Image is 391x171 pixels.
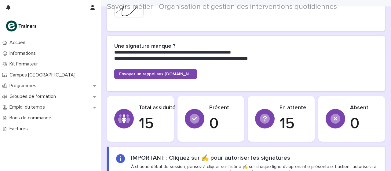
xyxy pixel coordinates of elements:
[9,61,38,66] font: Kit Formateur
[114,69,197,79] a: Envoyer un rappel aux [DOMAIN_NAME]
[9,126,28,131] font: Factures
[131,155,290,161] font: IMPORTANT : Cliquez sur ✍️ pour autoriser les signatures
[350,116,360,132] font: 0
[107,3,337,10] font: Savoirs métier - Organisation et gestion des interventions quotidiennes
[139,115,176,133] p: 15
[280,105,306,110] font: En attente
[5,20,38,32] img: K0CqGN7SDeD6s4JG8KQk
[280,116,294,132] font: 15
[9,115,51,120] font: Bons de commande
[9,40,25,45] font: Accueil
[350,105,368,110] font: Absent
[139,105,176,111] p: Total assiduité
[209,105,229,110] font: Présent
[9,72,75,77] font: Campus [GEOGRAPHIC_DATA]
[209,116,219,132] font: 0
[114,43,175,50] h2: Une signature manque ?
[119,72,199,76] font: Envoyer un rappel aux [DOMAIN_NAME]
[9,105,45,110] font: Emploi du temps
[9,51,36,56] font: Informations
[9,83,36,88] font: Programmes
[9,94,56,99] font: Groupes de formation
